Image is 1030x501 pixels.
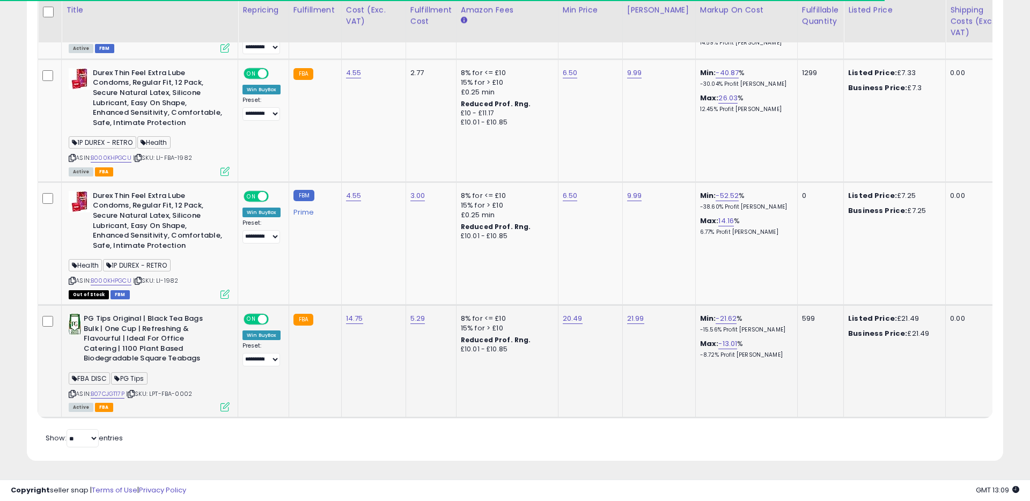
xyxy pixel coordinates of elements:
[69,403,93,412] span: All listings currently available for purchase on Amazon
[133,276,178,285] span: | SKU: LI-1982
[461,314,550,323] div: 8% for <= £10
[848,68,897,78] b: Listed Price:
[848,329,937,338] div: £21.49
[11,485,186,496] div: seller snap | |
[700,203,789,211] p: -38.60% Profit [PERSON_NAME]
[700,190,716,201] b: Min:
[700,68,716,78] b: Min:
[91,389,124,399] a: B07CJGT17P
[700,216,789,236] div: %
[700,4,793,16] div: Markup on Cost
[126,389,192,398] span: | SKU: LPT-FBA-0002
[802,191,835,201] div: 0
[848,205,907,216] b: Business Price:
[69,68,230,175] div: ASIN:
[700,339,789,359] div: %
[848,314,937,323] div: £21.49
[69,44,93,53] span: All listings currently available for purchase on Amazon
[293,4,337,16] div: Fulfillment
[346,68,362,78] a: 4.55
[848,83,907,93] b: Business Price:
[802,4,839,27] div: Fulfillable Quantity
[461,68,550,78] div: 8% for <= £10
[718,338,737,349] a: -13.01
[563,4,618,16] div: Min Price
[700,314,789,334] div: %
[346,190,362,201] a: 4.55
[461,191,550,201] div: 8% for <= £10
[627,4,691,16] div: [PERSON_NAME]
[91,276,131,285] a: B000KHPGCU
[700,313,716,323] b: Min:
[627,313,644,324] a: 21.99
[242,219,281,244] div: Preset:
[245,69,258,78] span: ON
[802,68,835,78] div: 1299
[700,106,789,113] p: 12.45% Profit [PERSON_NAME]
[563,68,578,78] a: 6.50
[848,68,937,78] div: £7.33
[133,153,192,162] span: | SKU: LI-FBA-1982
[461,99,531,108] b: Reduced Prof. Rng.
[848,191,937,201] div: £7.25
[461,323,550,333] div: 15% for > £10
[716,313,737,324] a: -21.62
[242,85,281,94] div: Win BuyBox
[700,216,719,226] b: Max:
[69,136,136,149] span: 1P DUREX - RETRO
[461,87,550,97] div: £0.25 min
[848,206,937,216] div: £7.25
[103,259,171,271] span: 1P DUREX - RETRO
[245,192,258,201] span: ON
[461,118,550,127] div: £10.01 - £10.85
[267,192,284,201] span: OFF
[346,4,401,27] div: Cost (Exc. VAT)
[111,290,130,299] span: FBM
[627,68,642,78] a: 9.99
[700,80,789,88] p: -30.04% Profit [PERSON_NAME]
[410,4,452,27] div: Fulfillment Cost
[700,191,789,211] div: %
[69,372,110,385] span: FBA DISC
[802,314,835,323] div: 599
[950,4,1005,38] div: Shipping Costs (Exc. VAT)
[461,16,467,25] small: Amazon Fees.
[95,403,113,412] span: FBA
[700,338,719,349] b: Max:
[410,68,448,78] div: 2.77
[700,229,789,236] p: 6.77% Profit [PERSON_NAME]
[950,68,1002,78] div: 0.00
[700,326,789,334] p: -15.56% Profit [PERSON_NAME]
[700,93,789,113] div: %
[293,204,333,217] div: Prime
[66,4,233,16] div: Title
[84,314,214,366] b: PG Tips Original | Black Tea Bags Bulk | One Cup | Refreshing & Flavourful | Ideal For Office Cat...
[242,330,281,340] div: Win BuyBox
[91,153,131,163] a: B000KHPGCU
[69,191,90,212] img: 41llLLJU81L._SL40_.jpg
[92,485,137,495] a: Terms of Use
[563,313,583,324] a: 20.49
[69,68,90,90] img: 41llLLJU81L._SL40_.jpg
[410,313,425,324] a: 5.29
[293,190,314,201] small: FBM
[346,313,363,324] a: 14.75
[245,315,258,324] span: ON
[46,433,123,443] span: Show: entries
[242,97,281,121] div: Preset:
[293,314,313,326] small: FBA
[293,68,313,80] small: FBA
[410,190,425,201] a: 3.00
[267,315,284,324] span: OFF
[69,259,102,271] span: Health
[93,191,223,253] b: Durex Thin Feel Extra Lube Condoms, Regular Fit, 12 Pack, Secure Natural Latex, Silicone Lubrican...
[95,167,113,176] span: FBA
[69,167,93,176] span: All listings currently available for purchase on Amazon
[461,4,554,16] div: Amazon Fees
[461,345,550,354] div: £10.01 - £10.85
[267,69,284,78] span: OFF
[11,485,50,495] strong: Copyright
[461,335,531,344] b: Reduced Prof. Rng.
[461,232,550,241] div: £10.01 - £10.85
[976,485,1019,495] span: 2025-09-11 13:09 GMT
